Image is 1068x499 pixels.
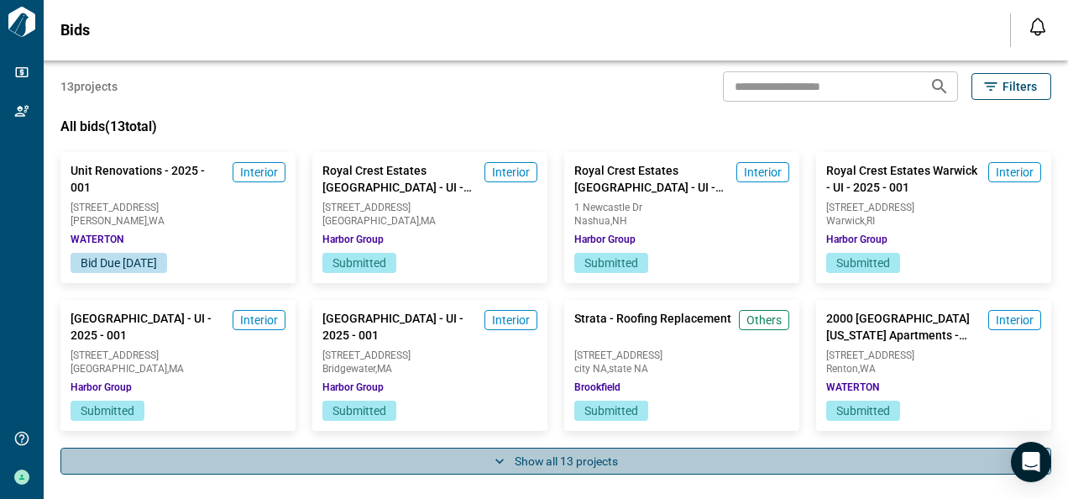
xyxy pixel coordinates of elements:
[60,22,90,39] span: Bids
[81,404,134,418] span: Submitted
[71,216,285,226] span: [PERSON_NAME] , WA
[826,364,1041,374] span: Renton , WA
[240,312,278,328] span: Interior
[322,233,384,246] span: Harbor Group
[826,216,1041,226] span: Warwick , RI
[60,78,118,95] span: 13 projects
[574,310,731,344] span: Strata - Roofing Replacement
[1003,78,1037,95] span: Filters
[826,310,982,344] span: 2000 [GEOGRAPHIC_DATA][US_STATE] Apartments - [GEOGRAPHIC_DATA] - 2024
[332,404,386,418] span: Submitted
[746,312,782,328] span: Others
[71,350,285,360] span: [STREET_ADDRESS]
[322,350,537,360] span: [STREET_ADDRESS]
[322,381,384,394] span: Harbor Group
[574,233,636,246] span: Harbor Group
[574,216,789,226] span: Nashua , NH
[71,202,285,213] span: [STREET_ADDRESS]
[60,118,157,134] span: All bids ( 13 total)
[574,162,730,196] span: Royal Crest Estates [GEOGRAPHIC_DATA] - UI - 2025 - 001
[971,73,1051,100] button: Filters
[836,404,890,418] span: Submitted
[71,364,285,374] span: [GEOGRAPHIC_DATA] , MA
[1011,442,1051,482] div: Open Intercom Messenger
[574,350,789,360] span: [STREET_ADDRESS]
[322,364,537,374] span: Bridgewater , MA
[81,256,157,270] span: Bid Due [DATE]
[923,70,956,103] button: Search projects
[322,216,537,226] span: [GEOGRAPHIC_DATA] , MA
[332,256,386,270] span: Submitted
[322,162,478,196] span: Royal Crest Estates [GEOGRAPHIC_DATA] - UI - 2025 - 001
[826,202,1041,213] span: [STREET_ADDRESS]
[71,162,226,196] span: Unit Renovations - 2025 - 001
[1024,13,1051,40] button: Open notification feed
[826,162,982,196] span: Royal Crest Estates Warwick - UI - 2025 - 001
[826,233,887,246] span: Harbor Group
[322,310,478,344] span: [GEOGRAPHIC_DATA] - UI - 2025 - 001
[584,404,638,418] span: Submitted
[322,202,537,213] span: [STREET_ADDRESS]
[826,381,879,394] span: WATERTON
[71,310,226,344] span: [GEOGRAPHIC_DATA] - UI - 2025 - 001
[996,312,1034,328] span: Interior
[574,381,620,394] span: Brookfield
[492,164,530,181] span: Interior
[71,381,132,394] span: Harbor Group
[584,256,638,270] span: Submitted
[492,312,530,328] span: Interior
[574,364,789,374] span: city NA , state NA
[836,256,890,270] span: Submitted
[240,164,278,181] span: Interior
[744,164,782,181] span: Interior
[71,233,123,246] span: WATERTON
[996,164,1034,181] span: Interior
[826,350,1041,360] span: [STREET_ADDRESS]
[60,448,1051,475] button: Show all 13 projects
[574,202,789,213] span: 1 Newcastle Dr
